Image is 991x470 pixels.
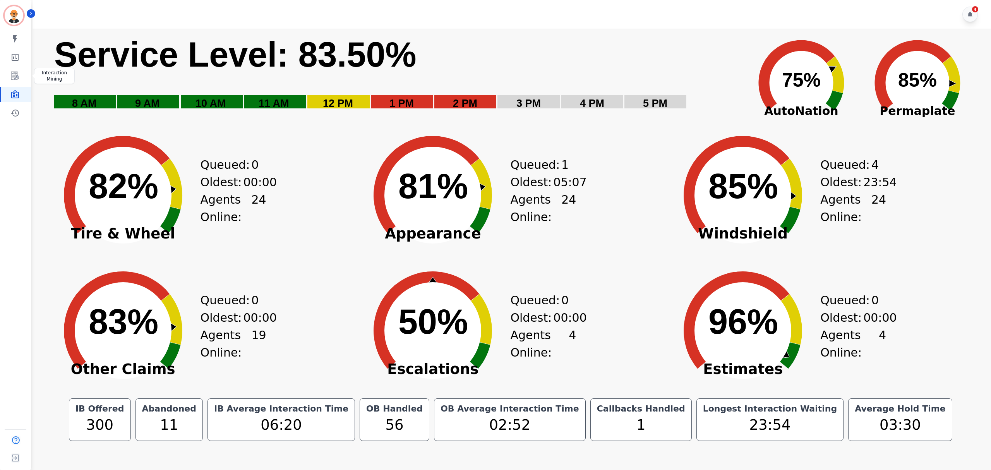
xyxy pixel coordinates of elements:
div: 11 [141,414,198,436]
text: 82% [89,167,158,206]
div: 1 [595,414,687,436]
span: 05:07 [553,173,586,191]
div: Agents Online: [201,326,266,361]
span: 23:54 [863,173,897,191]
div: Oldest: [201,173,259,191]
div: 23:54 [701,414,839,436]
span: Appearance [355,230,510,238]
span: 00:00 [243,309,277,326]
span: 4 [569,326,576,361]
span: 00:00 [553,309,586,326]
div: OB Average Interaction Time [439,403,581,414]
span: 4 [871,156,879,173]
text: 81% [398,167,468,206]
text: 83% [89,302,158,341]
text: 2 PM [453,98,477,109]
div: Queued: [510,156,568,173]
text: 75% [782,69,821,91]
div: 06:20 [213,414,350,436]
div: Queued: [820,156,878,173]
div: IB Offered [74,403,126,414]
span: 19 [251,326,266,361]
span: 00:00 [863,309,897,326]
div: Oldest: [510,173,568,191]
text: 3 PM [516,98,541,109]
span: 00:00 [243,173,277,191]
span: 1 [561,156,569,173]
span: 0 [871,292,879,309]
text: 8 AM [72,98,97,109]
div: Agents Online: [820,191,886,226]
div: Oldest: [820,309,878,326]
div: Oldest: [820,173,878,191]
svg: Service Level: 0% [53,34,739,121]
span: 0 [251,156,259,173]
div: Oldest: [510,309,568,326]
span: Other Claims [46,365,201,373]
span: Tire & Wheel [46,230,201,238]
span: 0 [561,292,569,309]
div: 56 [365,414,424,436]
text: 10 AM [195,98,226,109]
div: 03:30 [853,414,947,436]
text: 11 AM [259,98,289,109]
div: 02:52 [439,414,581,436]
text: Service Level: 83.50% [54,35,417,74]
div: Longest Interaction Waiting [701,403,839,414]
div: OB Handled [365,403,424,414]
div: Abandoned [141,403,198,414]
text: 1 PM [389,98,414,109]
text: 96% [708,302,778,341]
div: Queued: [510,292,568,309]
div: Callbacks Handled [595,403,687,414]
span: Permaplate [859,102,976,120]
img: Bordered avatar [5,6,23,25]
div: 4 [972,6,978,12]
div: Average Hold Time [853,403,947,414]
span: 24 [561,191,576,226]
div: Agents Online: [201,191,266,226]
text: 12 PM [323,98,353,109]
span: Estimates [665,365,820,373]
div: Queued: [201,156,259,173]
div: IB Average Interaction Time [213,403,350,414]
text: 85% [898,69,937,91]
span: 4 [879,326,886,361]
span: AutoNation [743,102,859,120]
div: Agents Online: [820,326,886,361]
text: 85% [708,167,778,206]
div: Oldest: [201,309,259,326]
div: Agents Online: [510,326,576,361]
div: Queued: [820,292,878,309]
span: Windshield [665,230,820,238]
text: 4 PM [580,98,604,109]
span: Escalations [355,365,510,373]
div: Agents Online: [510,191,576,226]
span: 24 [251,191,266,226]
text: 50% [398,302,468,341]
div: Queued: [201,292,259,309]
text: 5 PM [643,98,667,109]
span: 24 [871,191,886,226]
div: 300 [74,414,126,436]
text: 9 AM [135,98,160,109]
span: 0 [251,292,259,309]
